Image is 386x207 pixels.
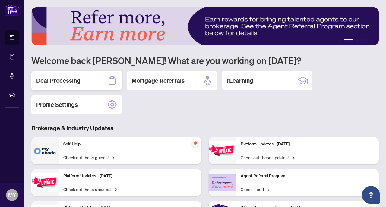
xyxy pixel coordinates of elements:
[31,173,59,192] img: Platform Updates - September 16, 2025
[63,141,197,147] p: Self-Help
[209,174,236,191] img: Agent Referral Program
[63,173,197,179] p: Platform Updates - [DATE]
[241,186,269,193] a: Check it out!→
[241,173,374,179] p: Agent Referral Program
[266,186,269,193] span: →
[5,5,19,16] img: logo
[63,154,114,161] a: Check out these guides!→
[114,186,117,193] span: →
[111,154,114,161] span: →
[31,7,379,45] img: Slide 1
[241,154,294,161] a: Check out these updates!→
[63,186,117,193] a: Check out these updates!→
[227,76,253,85] h2: rLearning
[36,76,81,85] h2: Deal Processing
[344,39,353,42] button: 2
[356,39,358,42] button: 3
[362,186,380,204] button: Open asap
[291,154,294,161] span: →
[131,76,185,85] h2: Mortgage Referrals
[8,191,16,199] span: MY
[370,39,373,42] button: 6
[192,140,199,147] span: pushpin
[365,39,368,42] button: 5
[31,137,59,164] img: Self-Help
[36,100,78,109] h2: Profile Settings
[339,39,341,42] button: 1
[241,141,374,147] p: Platform Updates - [DATE]
[31,55,379,66] h1: Welcome back [PERSON_NAME]! What are you working on [DATE]?
[361,39,363,42] button: 4
[31,124,379,132] h3: Brokerage & Industry Updates
[209,141,236,160] img: Platform Updates - June 23, 2025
